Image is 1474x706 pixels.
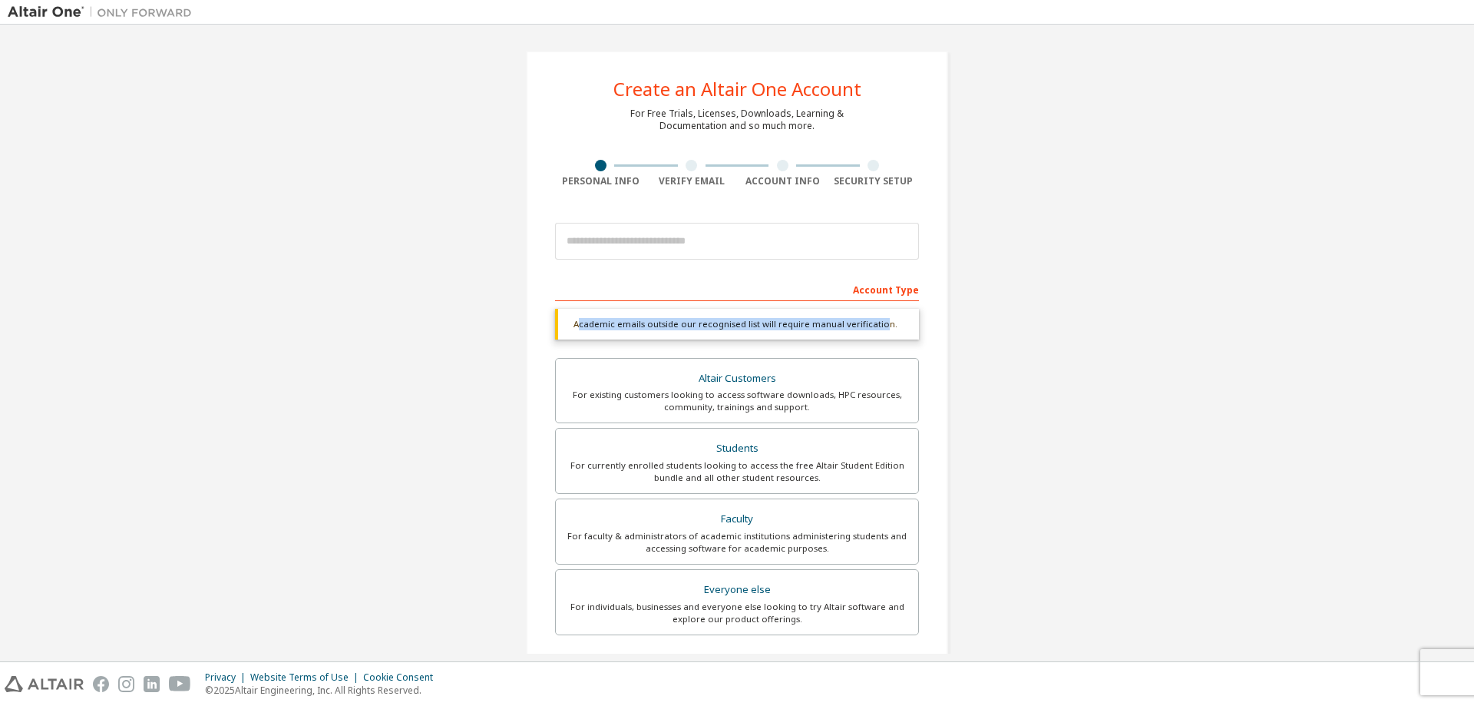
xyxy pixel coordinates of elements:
div: Verify Email [646,175,738,187]
div: Students [565,438,909,459]
div: Create an Altair One Account [613,80,861,98]
div: For existing customers looking to access software downloads, HPC resources, community, trainings ... [565,389,909,413]
img: altair_logo.svg [5,676,84,692]
img: linkedin.svg [144,676,160,692]
div: Privacy [205,671,250,684]
div: Website Terms of Use [250,671,363,684]
img: Altair One [8,5,200,20]
img: youtube.svg [169,676,191,692]
div: Altair Customers [565,368,909,389]
div: Security Setup [828,175,920,187]
p: © 2025 Altair Engineering, Inc. All Rights Reserved. [205,684,442,697]
div: Faculty [565,509,909,530]
img: facebook.svg [93,676,109,692]
div: Personal Info [555,175,646,187]
div: For Free Trials, Licenses, Downloads, Learning & Documentation and so much more. [630,108,844,132]
div: Account Type [555,277,919,301]
div: Academic emails outside our recognised list will require manual verification. [555,309,919,340]
div: Cookie Consent [363,671,442,684]
img: instagram.svg [118,676,134,692]
div: For individuals, businesses and everyone else looking to try Altair software and explore our prod... [565,601,909,625]
div: Everyone else [565,579,909,601]
div: Account Info [737,175,828,187]
div: For faculty & administrators of academic institutions administering students and accessing softwa... [565,530,909,555]
div: For currently enrolled students looking to access the free Altair Student Edition bundle and all ... [565,459,909,484]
